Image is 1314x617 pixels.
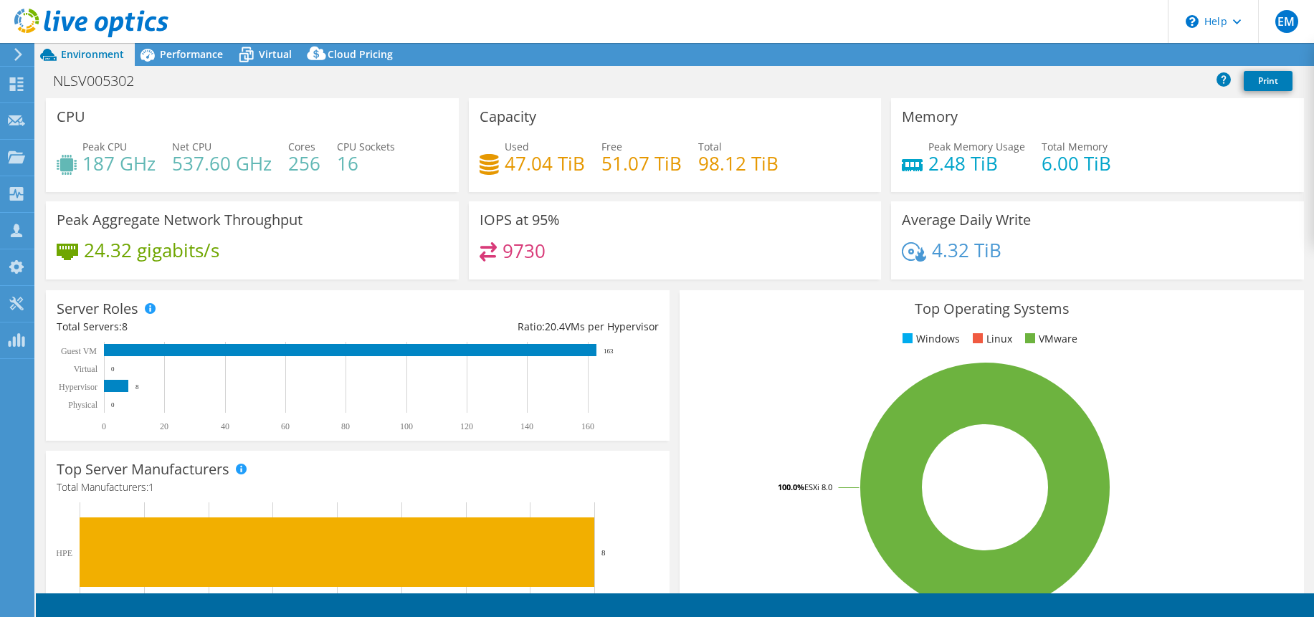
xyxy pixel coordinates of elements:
[82,140,127,153] span: Peak CPU
[281,421,290,431] text: 60
[57,212,303,228] h3: Peak Aggregate Network Throughput
[601,548,606,557] text: 8
[480,212,560,228] h3: IOPS at 95%
[57,319,358,335] div: Total Servers:
[928,140,1025,153] span: Peak Memory Usage
[172,140,211,153] span: Net CPU
[61,346,97,356] text: Guest VM
[111,365,115,373] text: 0
[84,242,219,258] h4: 24.32 gigabits/s
[148,480,154,494] span: 1
[604,348,614,355] text: 163
[902,109,958,125] h3: Memory
[288,156,320,171] h4: 256
[932,242,1001,258] h4: 4.32 TiB
[899,331,960,347] li: Windows
[503,243,546,259] h4: 9730
[601,140,622,153] span: Free
[221,421,229,431] text: 40
[778,482,804,492] tspan: 100.0%
[1244,71,1292,91] a: Print
[288,140,315,153] span: Cores
[337,156,395,171] h4: 16
[122,320,128,333] span: 8
[57,301,138,317] h3: Server Roles
[698,156,779,171] h4: 98.12 TiB
[172,156,272,171] h4: 537.60 GHz
[56,548,72,558] text: HPE
[328,47,393,61] span: Cloud Pricing
[102,421,106,431] text: 0
[601,156,682,171] h4: 51.07 TiB
[545,320,565,333] span: 20.4
[160,47,223,61] span: Performance
[505,140,529,153] span: Used
[358,319,659,335] div: Ratio: VMs per Hypervisor
[1186,15,1199,28] svg: \n
[61,47,124,61] span: Environment
[505,156,585,171] h4: 47.04 TiB
[928,156,1025,171] h4: 2.48 TiB
[1042,140,1108,153] span: Total Memory
[82,156,156,171] h4: 187 GHz
[111,401,115,408] text: 0
[690,301,1292,317] h3: Top Operating Systems
[259,47,292,61] span: Virtual
[59,382,97,392] text: Hypervisor
[400,421,413,431] text: 100
[1042,156,1111,171] h4: 6.00 TiB
[160,421,168,431] text: 20
[902,212,1031,228] h3: Average Daily Write
[337,140,395,153] span: CPU Sockets
[47,73,156,89] h1: NLSV005302
[57,109,85,125] h3: CPU
[74,364,98,374] text: Virtual
[969,331,1012,347] li: Linux
[57,479,659,495] h4: Total Manufacturers:
[804,482,832,492] tspan: ESXi 8.0
[581,421,594,431] text: 160
[460,421,473,431] text: 120
[520,421,533,431] text: 140
[341,421,350,431] text: 80
[68,400,97,410] text: Physical
[480,109,536,125] h3: Capacity
[1275,10,1298,33] span: EM
[57,461,229,477] h3: Top Server Manufacturers
[698,140,722,153] span: Total
[135,383,139,391] text: 8
[1022,331,1077,347] li: VMware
